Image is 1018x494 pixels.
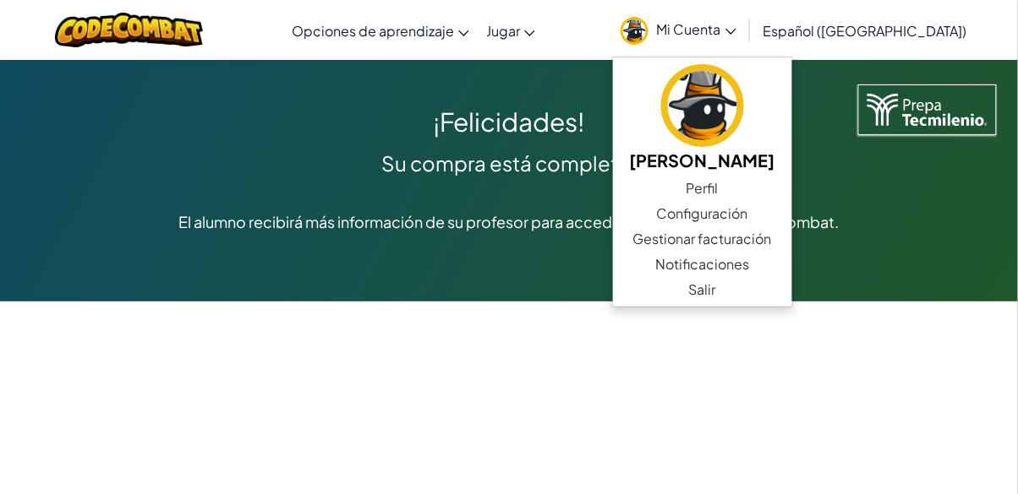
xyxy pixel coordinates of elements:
a: Opciones de aprendizaje [283,8,478,53]
font: El alumno recibirá más información de su profesor para acceder a la licencia de CodeCombat. [178,212,840,231]
font: Gestionar facturación [633,230,772,247]
font: Perfil [687,179,719,197]
font: Opciones de aprendizaje [292,22,454,40]
a: Gestionar facturación [613,226,792,252]
font: Mi Cuenta [657,20,721,38]
font: [PERSON_NAME] [630,149,775,171]
font: Salir [689,280,716,298]
img: avatar [621,17,649,45]
a: Jugar [478,8,544,53]
a: Mi Cuenta [612,3,745,57]
a: Notificaciones [613,252,792,277]
img: Logotipo de CodeCombat [55,13,203,47]
font: Notificaciones [655,255,749,273]
a: Perfil [613,176,792,201]
a: Español ([GEOGRAPHIC_DATA]) [755,8,976,53]
font: Su compra está completa. [382,150,637,176]
font: Español ([GEOGRAPHIC_DATA]) [763,22,967,40]
img: avatar [661,64,744,147]
font: ¡Felicidades! [434,106,585,138]
font: Configuración [657,204,748,222]
a: Configuración [613,201,792,226]
a: [PERSON_NAME] [613,62,792,176]
font: Jugar [486,22,520,40]
a: Salir [613,277,792,302]
img: Logotipo de Tecmilenio [858,84,997,135]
